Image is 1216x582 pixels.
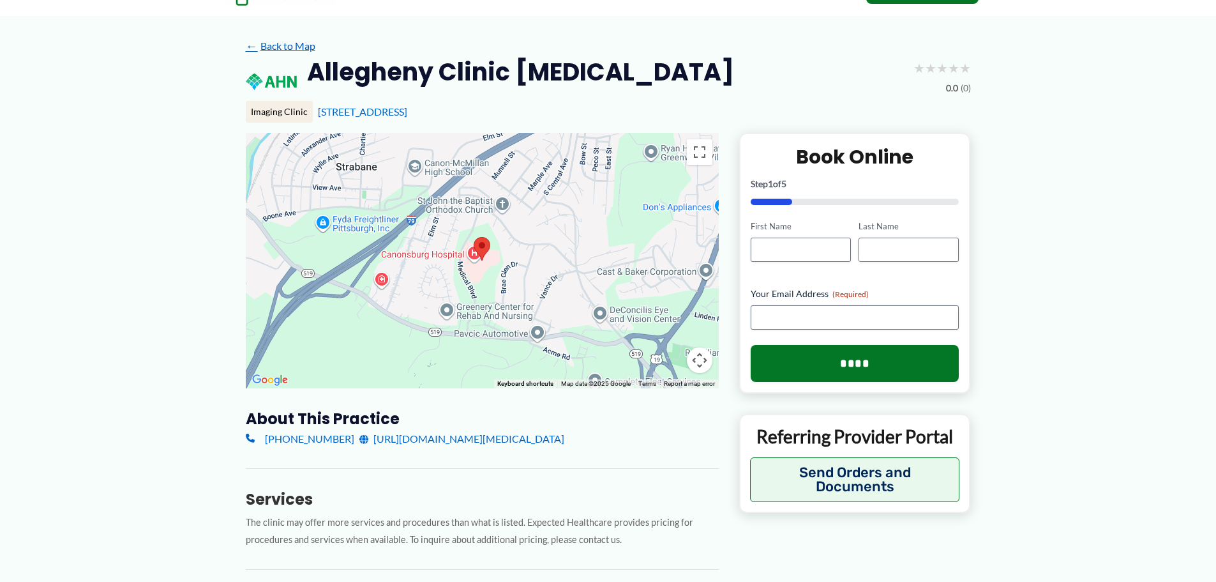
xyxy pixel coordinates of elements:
[246,40,258,52] span: ←
[246,36,315,56] a: ←Back to Map
[246,514,719,549] p: The clinic may offer more services and procedures than what is listed. Expected Healthcare provid...
[497,379,553,388] button: Keyboard shortcuts
[832,289,869,299] span: (Required)
[925,56,936,80] span: ★
[751,220,851,233] label: First Name
[561,380,631,387] span: Map data ©2025 Google
[687,139,712,165] button: Toggle fullscreen view
[913,56,925,80] span: ★
[359,429,564,448] a: [URL][DOMAIN_NAME][MEDICAL_DATA]
[307,56,734,88] h2: Allegheny Clinic [MEDICAL_DATA]
[687,348,712,373] button: Map camera controls
[961,80,971,96] span: (0)
[318,105,407,118] a: [STREET_ADDRESS]
[246,409,719,429] h3: About this practice
[959,56,971,80] span: ★
[751,287,959,300] label: Your Email Address
[246,429,354,448] a: [PHONE_NUMBER]
[249,372,291,388] img: Google
[751,180,959,188] p: Step of
[859,220,959,233] label: Last Name
[750,457,960,502] button: Send Orders and Documents
[638,380,656,387] a: Terms (opens in new tab)
[750,425,960,448] p: Referring Provider Portal
[946,80,958,96] span: 0.0
[246,489,719,509] h3: Services
[948,56,959,80] span: ★
[751,144,959,169] h2: Book Online
[249,372,291,388] a: Open this area in Google Maps (opens a new window)
[781,178,786,189] span: 5
[936,56,948,80] span: ★
[246,101,313,123] div: Imaging Clinic
[768,178,773,189] span: 1
[664,380,715,387] a: Report a map error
